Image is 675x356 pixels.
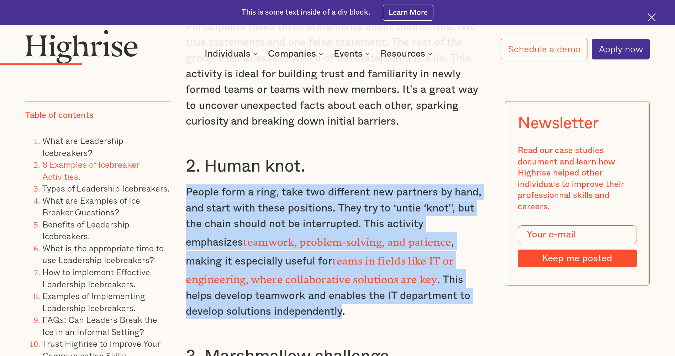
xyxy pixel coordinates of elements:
[242,7,370,17] div: This is some text inside of a div block.
[518,145,637,213] div: Read our case studies document and learn how Highrise helped other individuals to improve their p...
[205,49,260,58] div: Individuals
[42,265,150,290] a: How to implement Effective Leadership Icebreakers.
[518,250,637,267] input: Keep me posted
[380,49,425,58] div: Resources
[268,49,325,58] div: Companies
[518,114,599,133] div: Newsletter
[42,289,145,314] a: Examples of Implementing Leadership Icebreakers.
[25,110,94,121] div: Table of contents
[42,134,123,159] a: What are Leadership Icebreakers?
[186,156,489,177] h3: 2. Human knot.
[42,241,164,267] a: What is the appropriate time to use Leadership Icebreakers?
[268,49,316,58] div: Companies
[501,39,587,59] a: Schedule a demo
[42,313,158,338] a: FAQs: Can Leaders Break the Ice in an Informal Setting?
[42,182,170,195] a: Types of Leadership Icebreakers.
[42,194,140,219] a: What are Examples of Ice Breaker Questions?
[592,39,650,59] a: Apply now
[383,5,434,21] a: Learn More
[42,158,139,183] a: 8 Examples of Icebreaker Activities.
[205,49,251,58] div: Individuals
[380,49,434,58] div: Resources
[243,236,451,243] strong: teamwork, problem-solving, and patience
[518,225,637,267] form: Modal Form
[186,19,489,130] p: Participants make three statements about themselves: two true statements and one false statement....
[334,49,363,58] div: Events
[186,184,489,320] p: People form a ring, take two different new partners by hand, and start with these positions. They...
[42,218,130,243] a: Benefits of Leadership Icebreakers.
[334,49,372,58] div: Events
[518,225,637,244] input: Your e-mail
[25,30,138,64] img: Highrise logo
[648,13,656,21] img: Cross icon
